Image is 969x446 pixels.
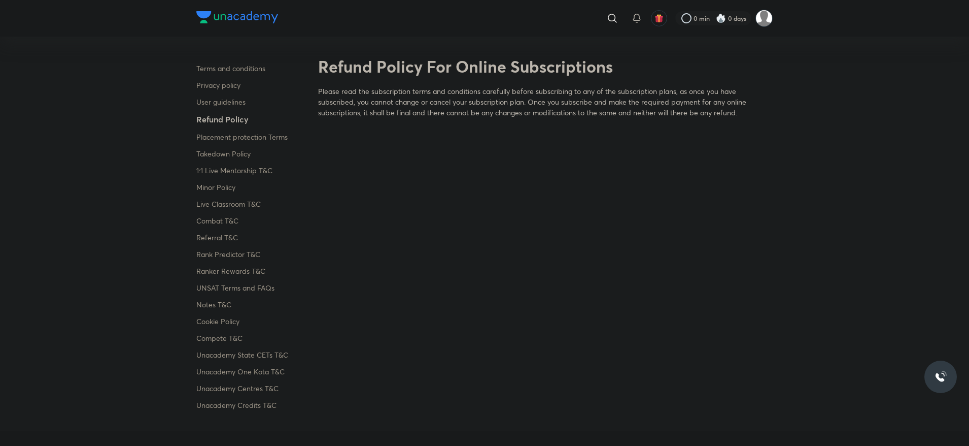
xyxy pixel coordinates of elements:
a: Unacademy State CETs T&C [196,349,310,360]
a: Live Classroom T&C [196,199,310,209]
a: Takedown Policy [196,148,310,159]
a: Privacy policy [196,80,310,90]
img: Alan Pail.M [755,10,773,27]
a: Ranker Rewards T&C [196,266,310,276]
a: Compete T&C [196,333,310,343]
img: avatar [654,14,664,23]
button: avatar [651,10,667,26]
a: Terms and conditions [196,63,310,74]
a: User guidelines [196,97,310,107]
img: ttu [935,371,947,383]
img: streak [716,13,726,23]
a: Minor Policy [196,182,310,193]
a: UNSAT Terms and FAQs [196,282,310,293]
a: Rank Predictor T&C [196,249,310,260]
a: Refund Policy [196,113,310,125]
a: Cookie Policy [196,316,310,327]
a: Company Logo [196,11,278,26]
p: Please read the subscription terms and conditions carefully before subscribing to any of the subs... [318,86,773,118]
a: Combat T&C [196,215,310,226]
a: Unacademy Credits T&C [196,400,310,410]
a: Unacademy Centres T&C [196,383,310,394]
img: Company Logo [196,11,278,23]
a: Notes T&C [196,299,310,310]
a: Placement protection Terms [196,132,310,142]
h2: Refund Policy For Online Subscriptions [318,57,773,76]
a: Referral T&C [196,232,310,243]
a: 1:1 Live Mentorship T&C [196,165,310,176]
a: Unacademy One Kota T&C [196,366,310,377]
